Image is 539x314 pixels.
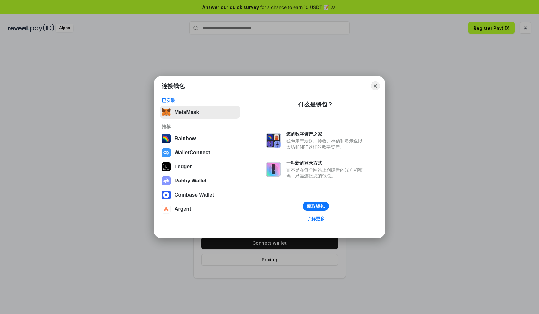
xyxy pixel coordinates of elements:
[266,162,281,177] img: svg+xml,%3Csvg%20xmlns%3D%22http%3A%2F%2Fwww.w3.org%2F2000%2Fsvg%22%20fill%3D%22none%22%20viewBox...
[160,132,240,145] button: Rainbow
[298,101,333,108] div: 什么是钱包？
[160,106,240,119] button: MetaMask
[160,203,240,216] button: Argent
[162,124,238,130] div: 推荐
[175,150,210,156] div: WalletConnect
[162,191,171,199] img: svg+xml,%3Csvg%20width%3D%2228%22%20height%3D%2228%22%20viewBox%3D%220%200%2028%2028%22%20fill%3D...
[175,178,207,184] div: Rabby Wallet
[286,160,366,166] div: 一种新的登录方式
[162,134,171,143] img: svg+xml,%3Csvg%20width%3D%22120%22%20height%3D%22120%22%20viewBox%3D%220%200%20120%20120%22%20fil...
[371,81,380,90] button: Close
[175,164,192,170] div: Ledger
[162,148,171,157] img: svg+xml,%3Csvg%20width%3D%2228%22%20height%3D%2228%22%20viewBox%3D%220%200%2028%2028%22%20fill%3D...
[303,215,329,223] a: 了解更多
[162,98,238,103] div: 已安装
[307,203,325,209] div: 获取钱包
[175,136,196,141] div: Rainbow
[307,216,325,222] div: 了解更多
[303,202,329,211] button: 获取钱包
[175,206,191,212] div: Argent
[162,82,185,90] h1: 连接钱包
[175,109,199,115] div: MetaMask
[162,205,171,214] img: svg+xml,%3Csvg%20width%3D%2228%22%20height%3D%2228%22%20viewBox%3D%220%200%2028%2028%22%20fill%3D...
[162,162,171,171] img: svg+xml,%3Csvg%20xmlns%3D%22http%3A%2F%2Fwww.w3.org%2F2000%2Fsvg%22%20width%3D%2228%22%20height%3...
[286,167,366,179] div: 而不是在每个网站上创建新的账户和密码，只需连接您的钱包。
[266,133,281,148] img: svg+xml,%3Csvg%20xmlns%3D%22http%3A%2F%2Fwww.w3.org%2F2000%2Fsvg%22%20fill%3D%22none%22%20viewBox...
[175,192,214,198] div: Coinbase Wallet
[286,131,366,137] div: 您的数字资产之家
[162,108,171,117] img: svg+xml,%3Csvg%20fill%3D%22none%22%20height%3D%2233%22%20viewBox%3D%220%200%2035%2033%22%20width%...
[160,146,240,159] button: WalletConnect
[160,174,240,187] button: Rabby Wallet
[160,160,240,173] button: Ledger
[162,176,171,185] img: svg+xml,%3Csvg%20xmlns%3D%22http%3A%2F%2Fwww.w3.org%2F2000%2Fsvg%22%20fill%3D%22none%22%20viewBox...
[160,189,240,201] button: Coinbase Wallet
[286,138,366,150] div: 钱包用于发送、接收、存储和显示像以太坊和NFT这样的数字资产。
